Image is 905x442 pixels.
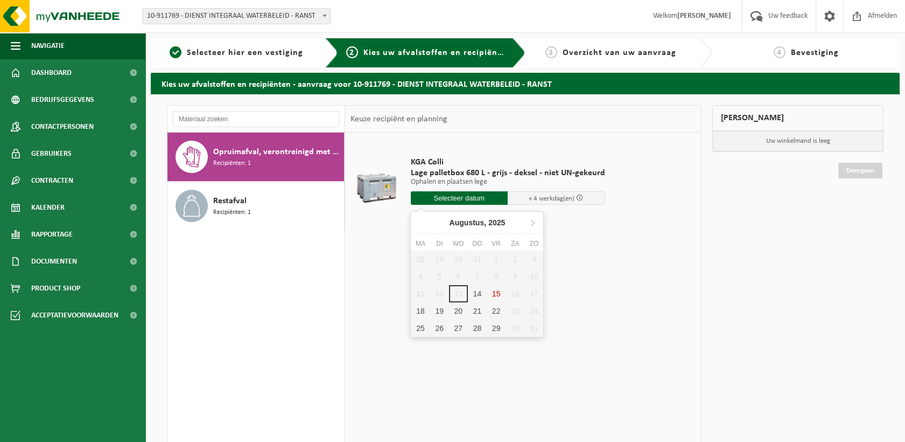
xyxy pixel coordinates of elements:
[468,285,487,302] div: 14
[187,49,303,57] span: Selecteer hier een vestiging
[213,208,251,218] span: Recipiënten: 1
[411,191,508,205] input: Selecteer datum
[838,163,882,178] a: Doorgaan
[143,9,330,24] span: 10-911769 - DIENST INTEGRAAL WATERBELEID - RANST
[213,158,251,169] span: Recipiënten: 1
[449,302,468,320] div: 20
[445,214,510,231] div: Augustus,
[151,73,900,94] h2: Kies uw afvalstoffen en recipiënten - aanvraag voor 10-911769 - DIENST INTEGRAAL WATERBELEID - RANST
[31,167,73,194] span: Contracten
[31,59,72,86] span: Dashboard
[487,320,506,337] div: 29
[31,140,72,167] span: Gebruikers
[346,46,358,58] span: 2
[31,275,80,302] span: Product Shop
[213,146,341,158] span: Opruimafval, verontreinigd met olie
[529,195,574,202] span: + 4 werkdag(en)
[487,238,506,249] div: vr
[31,248,77,275] span: Documenten
[506,238,524,249] div: za
[167,182,345,230] button: Restafval Recipiënten: 1
[142,8,331,24] span: 10-911769 - DIENST INTEGRAAL WATERBELEID - RANST
[449,320,468,337] div: 27
[31,113,94,140] span: Contactpersonen
[791,49,839,57] span: Bevestiging
[31,221,73,248] span: Rapportage
[345,106,453,133] div: Keuze recipiënt en planning
[524,238,543,249] div: zo
[488,219,505,226] i: 2025
[31,302,118,329] span: Acceptatievoorwaarden
[156,46,317,59] a: 1Selecteer hier een vestiging
[411,178,605,186] p: Ophalen en plaatsen lege
[31,86,94,113] span: Bedrijfsgegevens
[170,46,181,58] span: 1
[487,302,506,320] div: 22
[430,302,449,320] div: 19
[430,238,449,249] div: di
[545,46,557,58] span: 3
[213,195,247,208] span: Restafval
[31,32,65,59] span: Navigatie
[411,302,430,320] div: 18
[774,46,785,58] span: 4
[468,302,487,320] div: 21
[449,238,468,249] div: wo
[411,157,605,168] span: KGA Colli
[430,320,449,337] div: 26
[713,131,883,151] p: Uw winkelmand is leeg
[167,133,345,182] button: Opruimafval, verontreinigd met olie Recipiënten: 1
[411,238,430,249] div: ma
[677,12,731,20] strong: [PERSON_NAME]
[31,194,65,221] span: Kalender
[468,238,487,249] div: do
[411,168,605,178] span: Lage palletbox 680 L - grijs - deksel - niet UN-gekeurd
[411,320,430,337] div: 25
[363,49,511,57] span: Kies uw afvalstoffen en recipiënten
[712,105,883,131] div: [PERSON_NAME]
[173,111,339,127] input: Materiaal zoeken
[468,320,487,337] div: 28
[563,49,676,57] span: Overzicht van uw aanvraag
